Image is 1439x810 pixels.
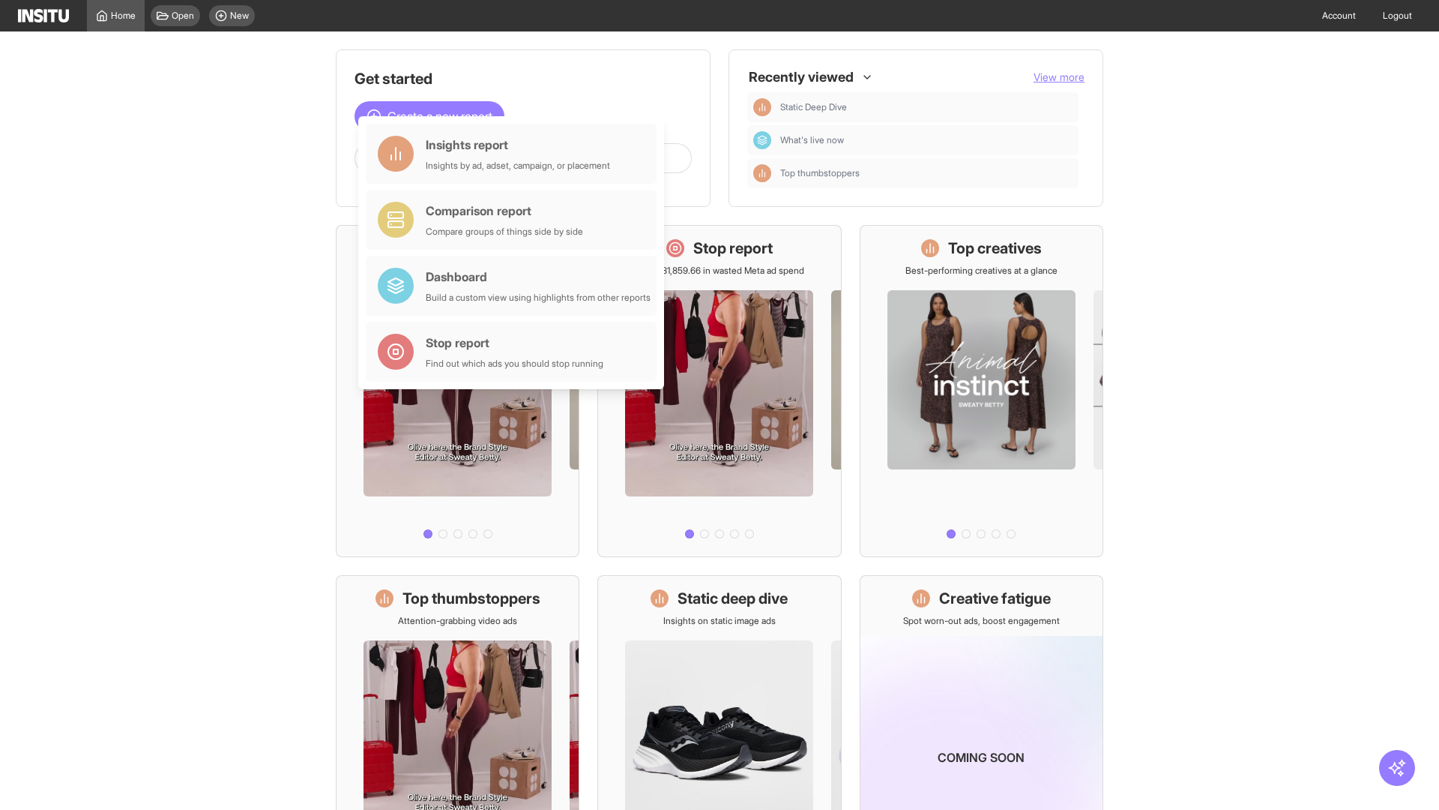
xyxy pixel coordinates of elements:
div: Insights by ad, adset, campaign, or placement [426,160,610,172]
p: Save £31,859.66 in wasted Meta ad spend [635,265,804,277]
div: Find out which ads you should stop running [426,358,603,370]
h1: Top creatives [948,238,1042,259]
span: What's live now [780,134,844,146]
p: Best-performing creatives at a glance [905,265,1058,277]
img: Logo [18,9,69,22]
div: Build a custom view using highlights from other reports [426,292,651,304]
div: Dashboard [426,268,651,286]
span: Top thumbstoppers [780,167,860,179]
div: Comparison report [426,202,583,220]
span: Static Deep Dive [780,101,847,113]
div: Compare groups of things side by side [426,226,583,238]
button: Create a new report [355,101,504,131]
span: Static Deep Dive [780,101,1073,113]
span: View more [1034,70,1084,83]
h1: Static deep dive [678,588,788,609]
p: Insights on static image ads [663,615,776,627]
a: Top creativesBest-performing creatives at a glance [860,225,1103,557]
span: New [230,10,249,22]
a: Stop reportSave £31,859.66 in wasted Meta ad spend [597,225,841,557]
div: Insights report [426,136,610,154]
p: Attention-grabbing video ads [398,615,517,627]
div: Insights [753,98,771,116]
span: Open [172,10,194,22]
span: Create a new report [387,107,492,125]
div: Dashboard [753,131,771,149]
h1: Top thumbstoppers [402,588,540,609]
span: What's live now [780,134,1073,146]
span: Home [111,10,136,22]
a: What's live nowSee all active ads instantly [336,225,579,557]
h1: Get started [355,68,692,89]
span: Top thumbstoppers [780,167,1073,179]
div: Insights [753,164,771,182]
div: Stop report [426,334,603,352]
h1: Stop report [693,238,773,259]
button: View more [1034,70,1084,85]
